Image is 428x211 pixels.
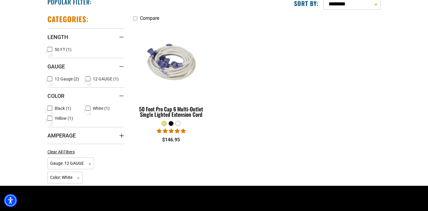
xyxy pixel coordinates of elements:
a: white 50 Foot Pro Cap 6 Multi-Outlet Single Lighted Extension Cord [133,24,210,121]
span: Clear All Filters [47,149,75,154]
span: 50 FT (1) [55,47,71,52]
summary: Amperage [47,127,124,144]
a: Gauge: 12 GAUGE [47,160,94,166]
span: Amperage [47,132,76,139]
span: Length [47,34,68,41]
img: white [133,27,209,96]
summary: Length [47,29,124,45]
span: White (1) [93,106,110,110]
span: Yellow (1) [55,116,73,120]
span: Color [47,92,64,99]
a: Clear All Filters [47,149,77,155]
span: Gauge [47,63,65,70]
span: 12 GAUGE (1) [93,77,119,81]
a: Color: White [47,174,83,180]
span: Color: White [47,172,83,183]
h2: Categories: [47,14,89,24]
span: Compare [140,15,159,21]
div: Accessibility Menu [4,194,17,207]
div: 50 Foot Pro Cap 6 Multi-Outlet Single Lighted Extension Cord [133,106,210,117]
span: 12 Gauge (2) [55,77,79,81]
div: $146.95 [133,136,210,143]
summary: Gauge [47,58,124,75]
span: 4.80 stars [157,128,186,134]
span: Gauge: 12 GAUGE [47,158,94,169]
span: Black (1) [55,106,71,110]
summary: Color [47,87,124,104]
